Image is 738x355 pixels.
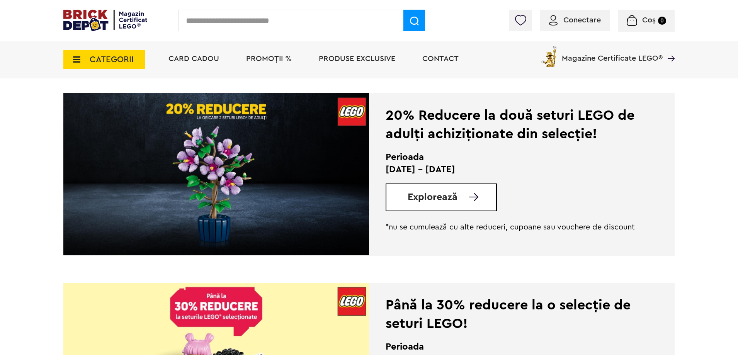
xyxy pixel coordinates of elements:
[549,16,601,24] a: Conectare
[408,192,496,202] a: Explorează
[562,44,663,62] span: Magazine Certificate LEGO®
[246,55,292,63] a: PROMOȚII %
[386,341,636,353] h2: Perioada
[168,55,219,63] a: Card Cadou
[386,106,636,143] div: 20% Reducere la două seturi LEGO de adulți achiziționate din selecție!
[386,296,636,333] div: Până la 30% reducere la o selecție de seturi LEGO!
[422,55,459,63] a: Contact
[386,223,636,232] p: *nu se cumulează cu alte reduceri, cupoane sau vouchere de discount
[90,55,134,64] span: CATEGORII
[408,192,457,202] span: Explorează
[642,16,656,24] span: Coș
[663,44,675,52] a: Magazine Certificate LEGO®
[563,16,601,24] span: Conectare
[319,55,395,63] a: Produse exclusive
[658,17,666,25] small: 0
[386,163,636,176] p: [DATE] - [DATE]
[386,151,636,163] h2: Perioada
